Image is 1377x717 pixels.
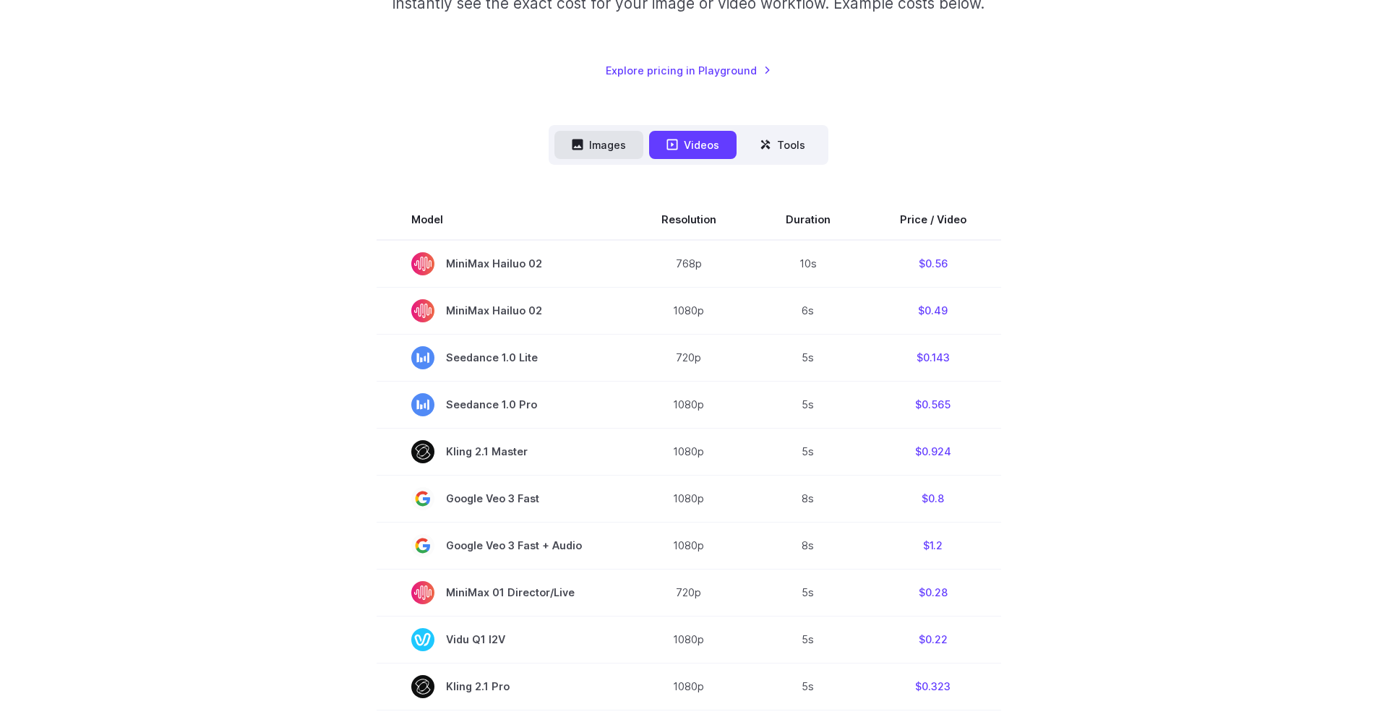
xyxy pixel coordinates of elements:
td: 5s [751,381,865,428]
td: 1080p [627,616,751,663]
span: MiniMax 01 Director/Live [411,581,592,604]
td: 5s [751,334,865,381]
span: MiniMax Hailuo 02 [411,299,592,322]
td: $0.28 [865,569,1001,616]
span: Seedance 1.0 Pro [411,393,592,416]
td: 1080p [627,428,751,475]
td: 720p [627,569,751,616]
td: 6s [751,287,865,334]
td: 5s [751,616,865,663]
span: Google Veo 3 Fast + Audio [411,534,592,557]
button: Videos [649,131,737,159]
td: 5s [751,428,865,475]
span: Kling 2.1 Pro [411,675,592,698]
td: 768p [627,240,751,288]
td: $0.49 [865,287,1001,334]
td: 1080p [627,381,751,428]
a: Explore pricing in Playground [606,62,771,79]
span: Seedance 1.0 Lite [411,346,592,369]
td: $0.22 [865,616,1001,663]
td: 1080p [627,287,751,334]
button: Tools [742,131,823,159]
td: $0.8 [865,475,1001,522]
td: 720p [627,334,751,381]
td: $0.924 [865,428,1001,475]
button: Images [554,131,643,159]
span: Kling 2.1 Master [411,440,592,463]
span: Google Veo 3 Fast [411,487,592,510]
td: 5s [751,663,865,710]
td: 1080p [627,475,751,522]
th: Model [377,199,627,240]
td: $0.565 [865,381,1001,428]
span: MiniMax Hailuo 02 [411,252,592,275]
th: Duration [751,199,865,240]
th: Price / Video [865,199,1001,240]
td: $0.323 [865,663,1001,710]
td: $0.143 [865,334,1001,381]
td: 1080p [627,663,751,710]
td: 5s [751,569,865,616]
td: 10s [751,240,865,288]
td: 8s [751,475,865,522]
td: 1080p [627,522,751,569]
td: 8s [751,522,865,569]
th: Resolution [627,199,751,240]
td: $1.2 [865,522,1001,569]
td: $0.56 [865,240,1001,288]
span: Vidu Q1 I2V [411,628,592,651]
